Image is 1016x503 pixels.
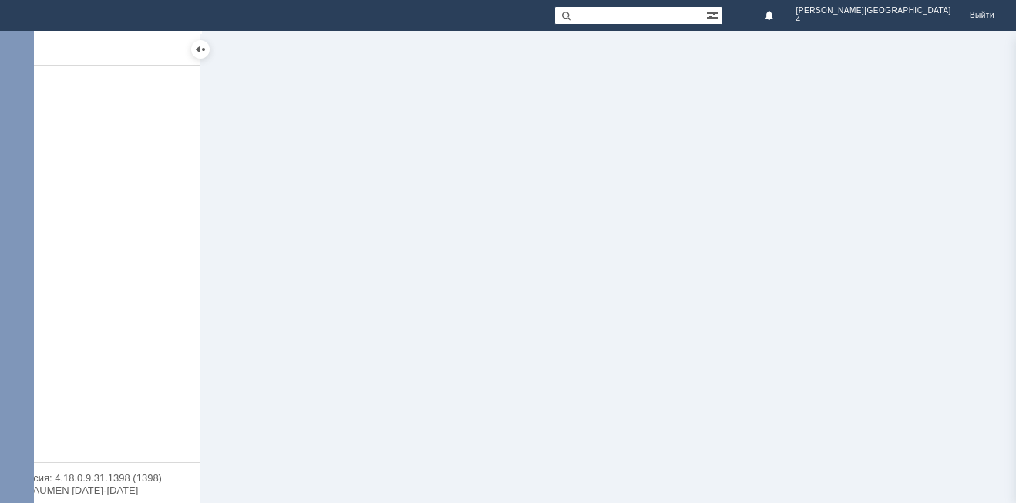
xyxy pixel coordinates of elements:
div: Версия: 4.18.0.9.31.1398 (1398) [15,473,185,483]
span: 4 [796,15,801,25]
span: Расширенный поиск [706,7,722,22]
div: © NAUMEN [DATE]-[DATE] [15,485,185,495]
div: Скрыть меню [191,40,210,59]
span: [PERSON_NAME][GEOGRAPHIC_DATA] [796,6,951,15]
